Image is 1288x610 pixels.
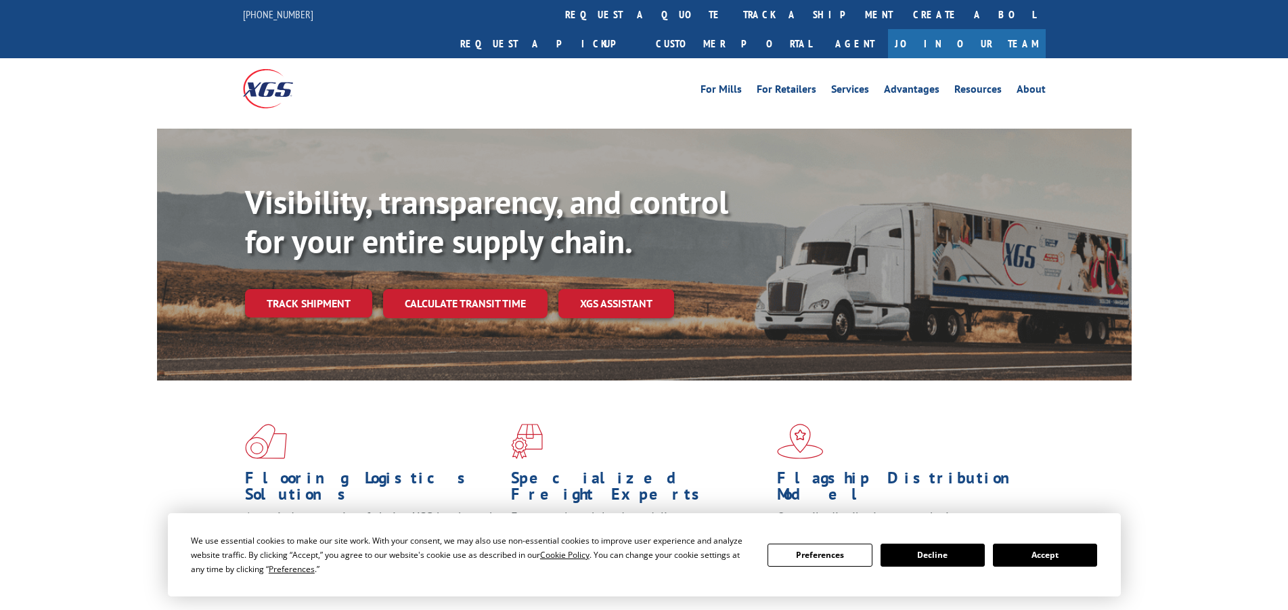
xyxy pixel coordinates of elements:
button: Decline [881,544,985,567]
h1: Flagship Distribution Model [777,470,1033,509]
a: XGS ASSISTANT [558,289,674,318]
a: Advantages [884,84,939,99]
a: Request a pickup [450,29,646,58]
img: xgs-icon-flagship-distribution-model-red [777,424,824,459]
a: [PHONE_NUMBER] [243,7,313,21]
div: Cookie Consent Prompt [168,513,1121,596]
h1: Specialized Freight Experts [511,470,767,509]
a: Track shipment [245,289,372,318]
a: Services [831,84,869,99]
a: Agent [822,29,888,58]
a: About [1017,84,1046,99]
a: Resources [954,84,1002,99]
p: From overlength loads to delicate cargo, our experienced staff knows the best way to move your fr... [511,509,767,569]
span: As an industry carrier of choice, XGS has brought innovation and dedication to flooring logistics... [245,509,500,557]
a: Join Our Team [888,29,1046,58]
h1: Flooring Logistics Solutions [245,470,501,509]
span: Our agile distribution network gives you nationwide inventory management on demand. [777,509,1026,541]
a: Calculate transit time [383,289,548,318]
b: Visibility, transparency, and control for your entire supply chain. [245,181,728,262]
a: Customer Portal [646,29,822,58]
span: Preferences [269,563,315,575]
span: Cookie Policy [540,549,590,561]
a: For Retailers [757,84,816,99]
img: xgs-icon-focused-on-flooring-red [511,424,543,459]
button: Accept [993,544,1097,567]
button: Preferences [768,544,872,567]
img: xgs-icon-total-supply-chain-intelligence-red [245,424,287,459]
div: We use essential cookies to make our site work. With your consent, we may also use non-essential ... [191,533,751,576]
a: For Mills [701,84,742,99]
